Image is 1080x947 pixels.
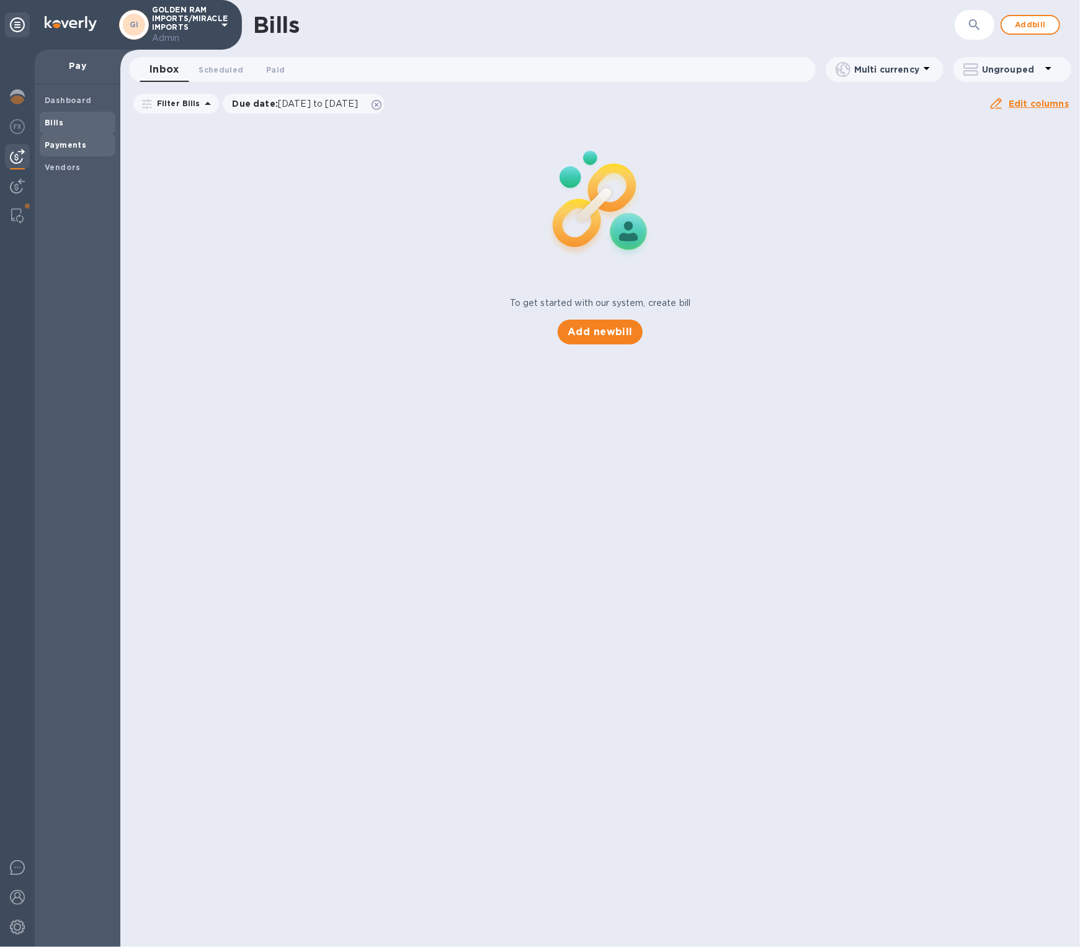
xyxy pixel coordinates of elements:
[45,60,110,72] p: Pay
[223,94,385,114] div: Due date:[DATE] to [DATE]
[152,98,200,109] p: Filter Bills
[152,32,214,45] p: Admin
[1012,17,1049,32] span: Add bill
[982,63,1041,76] p: Ungrouped
[233,97,365,110] p: Due date :
[5,12,30,37] div: Unpin categories
[152,6,214,45] p: GOLDEN RAM IMPORTS/MIRACLE IMPORTS
[45,163,81,172] b: Vendors
[253,12,299,38] h1: Bills
[266,63,285,76] span: Paid
[199,63,243,76] span: Scheduled
[45,118,63,127] b: Bills
[1009,99,1069,109] u: Edit columns
[10,119,25,134] img: Foreign exchange
[1001,15,1060,35] button: Addbill
[130,20,139,29] b: GI
[510,297,691,310] p: To get started with our system, create bill
[45,96,92,105] b: Dashboard
[854,63,919,76] p: Multi currency
[558,320,643,344] button: Add newbill
[278,99,358,109] span: [DATE] to [DATE]
[568,325,633,339] span: Add new bill
[45,140,86,150] b: Payments
[45,16,97,31] img: Logo
[150,61,179,78] span: Inbox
